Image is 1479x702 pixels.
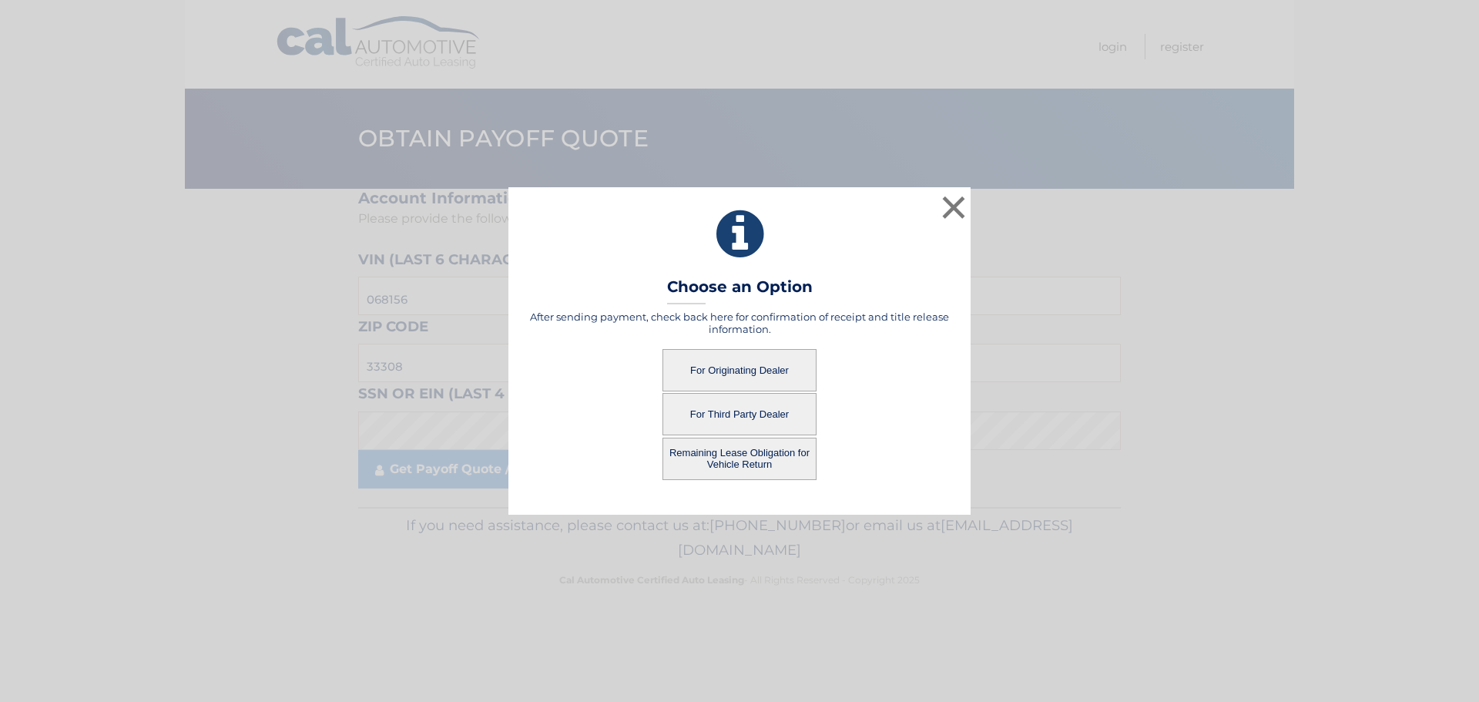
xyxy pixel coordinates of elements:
h5: After sending payment, check back here for confirmation of receipt and title release information. [528,311,951,335]
h3: Choose an Option [667,277,813,304]
button: × [938,192,969,223]
button: For Originating Dealer [662,349,817,391]
button: Remaining Lease Obligation for Vehicle Return [662,438,817,480]
button: For Third Party Dealer [662,393,817,435]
